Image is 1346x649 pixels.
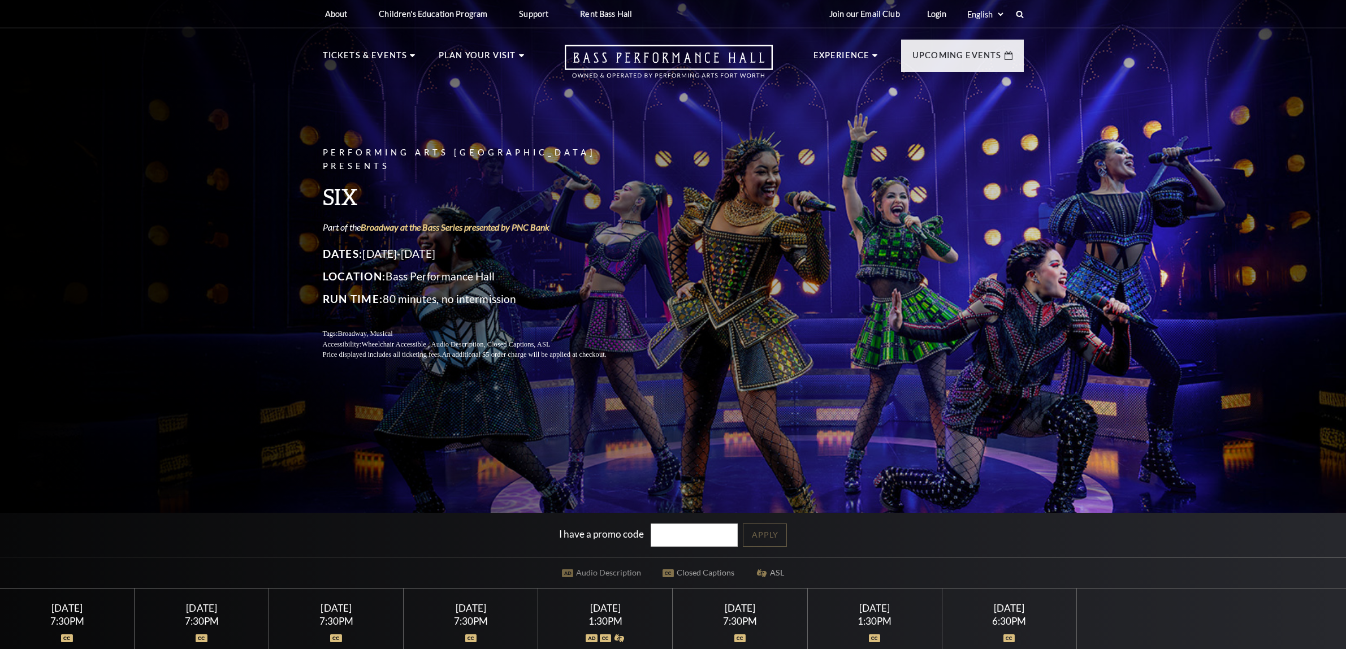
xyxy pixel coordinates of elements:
[323,267,634,285] p: Bass Performance Hall
[417,602,525,614] div: [DATE]
[955,616,1063,626] div: 6:30PM
[323,349,634,360] p: Price displayed includes all ticketing fees.
[379,9,487,19] p: Children's Education Program
[519,9,548,19] p: Support
[813,49,870,69] p: Experience
[14,616,121,626] div: 7:30PM
[330,634,342,642] img: icon_oc.svg
[613,634,625,642] img: icon_asla.svg
[912,49,1002,69] p: Upcoming Events
[869,634,881,642] img: icon_oc.svg
[323,290,634,308] p: 80 minutes, no intermission
[1003,634,1015,642] img: icon_oc.svg
[552,602,659,614] div: [DATE]
[442,351,606,358] span: An additional $5 order charge will be applied at checkout.
[965,9,1005,20] select: Select:
[323,292,383,305] span: Run Time:
[196,634,207,642] img: icon_oc.svg
[580,9,632,19] p: Rent Bass Hall
[552,616,659,626] div: 1:30PM
[325,9,348,19] p: About
[734,634,746,642] img: icon_oc.svg
[61,634,73,642] img: icon_oc.svg
[323,245,634,263] p: [DATE]-[DATE]
[417,616,525,626] div: 7:30PM
[323,182,634,211] h3: SIX
[148,616,256,626] div: 7:30PM
[821,602,928,614] div: [DATE]
[323,270,386,283] span: Location:
[586,634,598,642] img: icon_ad.svg
[955,602,1063,614] div: [DATE]
[14,602,121,614] div: [DATE]
[283,602,390,614] div: [DATE]
[337,330,392,338] span: Broadway, Musical
[465,634,477,642] img: icon_oc.svg
[361,222,549,232] a: Broadway at the Bass Series presented by PNC Bank
[600,634,612,642] img: icon_oc.svg
[323,339,634,350] p: Accessibility:
[686,616,794,626] div: 7:30PM
[323,221,634,233] p: Part of the
[323,146,634,174] p: Performing Arts [GEOGRAPHIC_DATA] Presents
[361,340,550,348] span: Wheelchair Accessible , Audio Description, Closed Captions, ASL
[439,49,516,69] p: Plan Your Visit
[148,602,256,614] div: [DATE]
[559,527,644,539] label: I have a promo code
[686,602,794,614] div: [DATE]
[323,49,408,69] p: Tickets & Events
[323,247,363,260] span: Dates:
[821,616,928,626] div: 1:30PM
[283,616,390,626] div: 7:30PM
[323,328,634,339] p: Tags:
